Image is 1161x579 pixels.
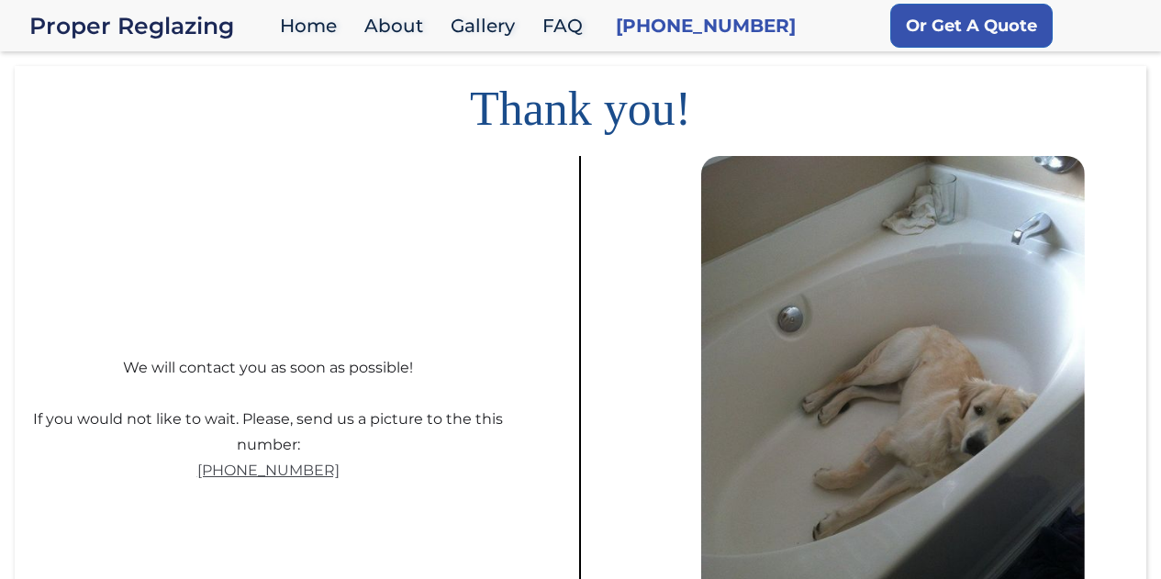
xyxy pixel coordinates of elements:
[890,4,1053,48] a: Or Get A Quote
[29,13,271,39] div: Proper Reglazing
[616,13,796,39] a: [PHONE_NUMBER]
[29,13,271,39] a: home
[15,66,1146,138] h1: Thank you!
[355,6,441,46] a: About
[197,458,340,484] a: [PHONE_NUMBER]
[33,341,503,458] div: We will contact you as soon as possible! If you would not like to wait. Please, send us a picture...
[533,6,601,46] a: FAQ
[271,6,355,46] a: Home
[441,6,533,46] a: Gallery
